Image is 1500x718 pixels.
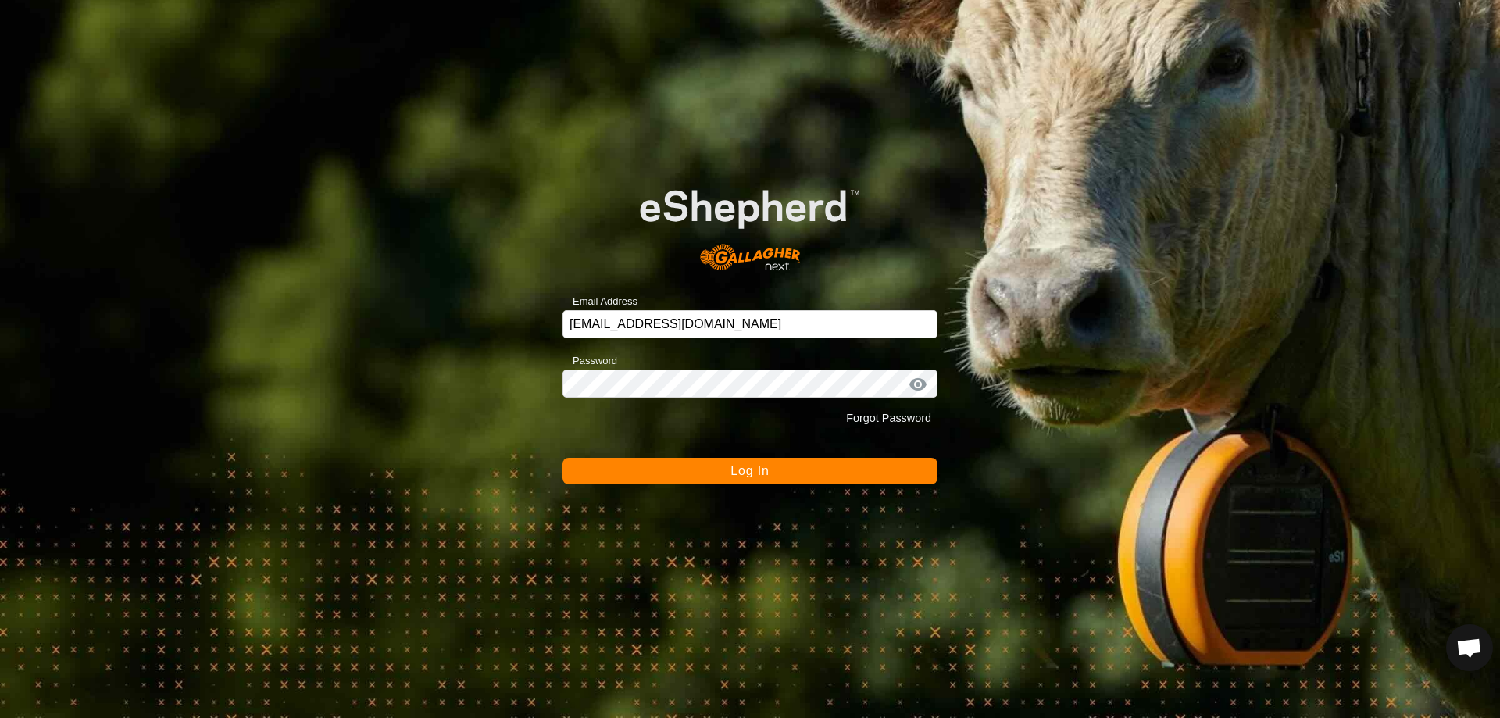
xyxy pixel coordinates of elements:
label: Password [562,353,617,369]
a: Forgot Password [846,412,931,424]
div: Open chat [1446,624,1493,671]
input: Email Address [562,310,937,338]
span: Log In [730,464,769,477]
label: Email Address [562,294,637,309]
button: Log In [562,458,937,484]
img: E-shepherd Logo [600,159,900,287]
